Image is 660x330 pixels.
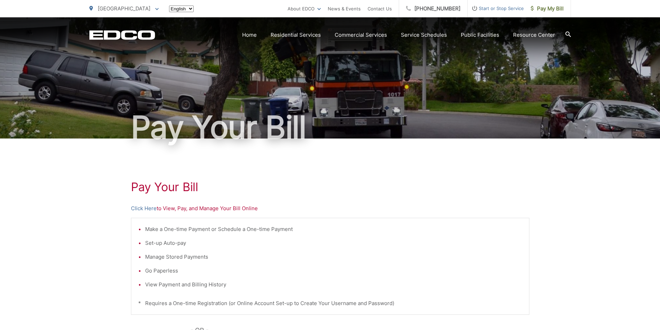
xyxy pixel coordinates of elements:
[461,31,499,39] a: Public Facilities
[169,6,194,12] select: Select a language
[335,31,387,39] a: Commercial Services
[531,5,564,13] span: Pay My Bill
[131,180,529,194] h1: Pay Your Bill
[138,299,522,307] p: * Requires a One-time Registration (or Online Account Set-up to Create Your Username and Password)
[368,5,392,13] a: Contact Us
[401,31,447,39] a: Service Schedules
[131,204,157,213] a: Click Here
[145,253,522,261] li: Manage Stored Payments
[98,5,150,12] span: [GEOGRAPHIC_DATA]
[131,204,529,213] p: to View, Pay, and Manage Your Bill Online
[89,30,155,40] a: EDCD logo. Return to the homepage.
[145,225,522,233] li: Make a One-time Payment or Schedule a One-time Payment
[145,280,522,289] li: View Payment and Billing History
[271,31,321,39] a: Residential Services
[513,31,555,39] a: Resource Center
[145,239,522,247] li: Set-up Auto-pay
[242,31,257,39] a: Home
[145,267,522,275] li: Go Paperless
[288,5,321,13] a: About EDCO
[328,5,361,13] a: News & Events
[89,110,571,145] h1: Pay Your Bill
